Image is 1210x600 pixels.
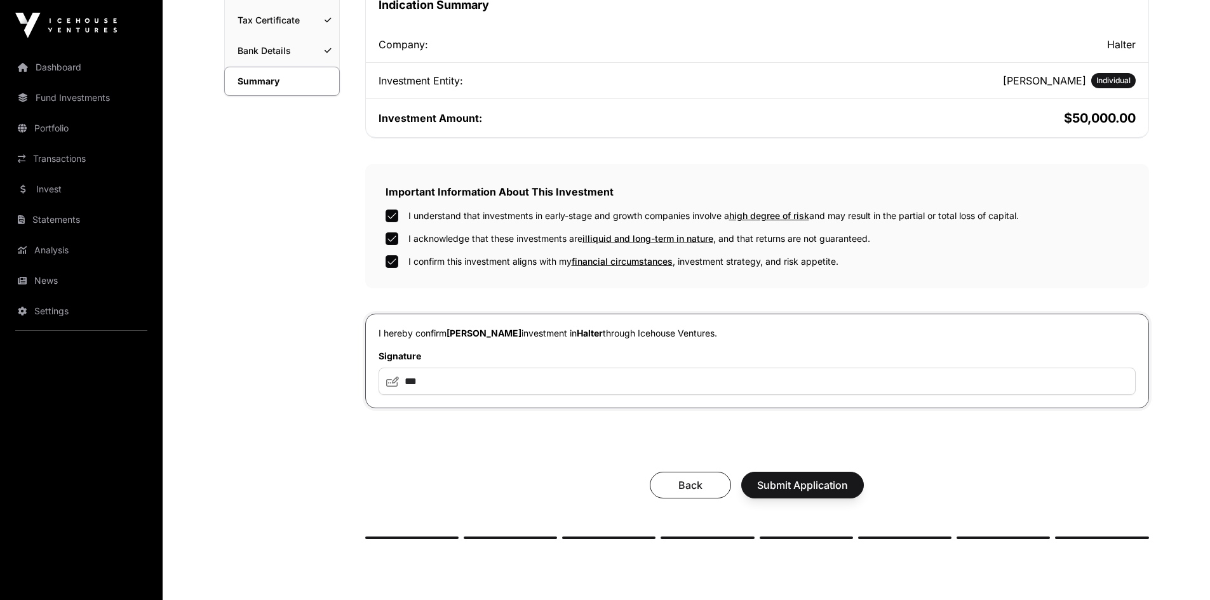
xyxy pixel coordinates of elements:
[577,328,603,338] span: Halter
[1146,539,1210,600] iframe: Chat Widget
[447,328,521,338] span: [PERSON_NAME]
[225,6,339,34] a: Tax Certificate
[10,145,152,173] a: Transactions
[10,236,152,264] a: Analysis
[10,175,152,203] a: Invest
[224,67,340,96] a: Summary
[10,267,152,295] a: News
[379,112,482,124] span: Investment Amount:
[379,327,1136,340] p: I hereby confirm investment in through Icehouse Ventures.
[10,84,152,112] a: Fund Investments
[572,256,673,267] span: financial circumstances
[729,210,809,221] span: high degree of risk
[582,233,713,244] span: illiquid and long-term in nature
[386,184,1129,199] h2: Important Information About This Investment
[379,37,755,52] div: Company:
[408,232,870,245] label: I acknowledge that these investments are , and that returns are not guaranteed.
[1096,76,1131,86] span: Individual
[379,73,755,88] div: Investment Entity:
[757,477,848,493] span: Submit Application
[10,114,152,142] a: Portfolio
[10,53,152,81] a: Dashboard
[408,210,1019,222] label: I understand that investments in early-stage and growth companies involve a and may result in the...
[15,13,117,38] img: Icehouse Ventures Logo
[1003,73,1086,88] h2: [PERSON_NAME]
[408,255,838,268] label: I confirm this investment aligns with my , investment strategy, and risk appetite.
[379,350,1136,363] label: Signature
[741,472,864,498] button: Submit Application
[666,477,715,493] span: Back
[10,206,152,234] a: Statements
[10,297,152,325] a: Settings
[760,37,1136,52] h2: Halter
[225,37,339,65] a: Bank Details
[650,472,731,498] button: Back
[760,109,1136,127] h2: $50,000.00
